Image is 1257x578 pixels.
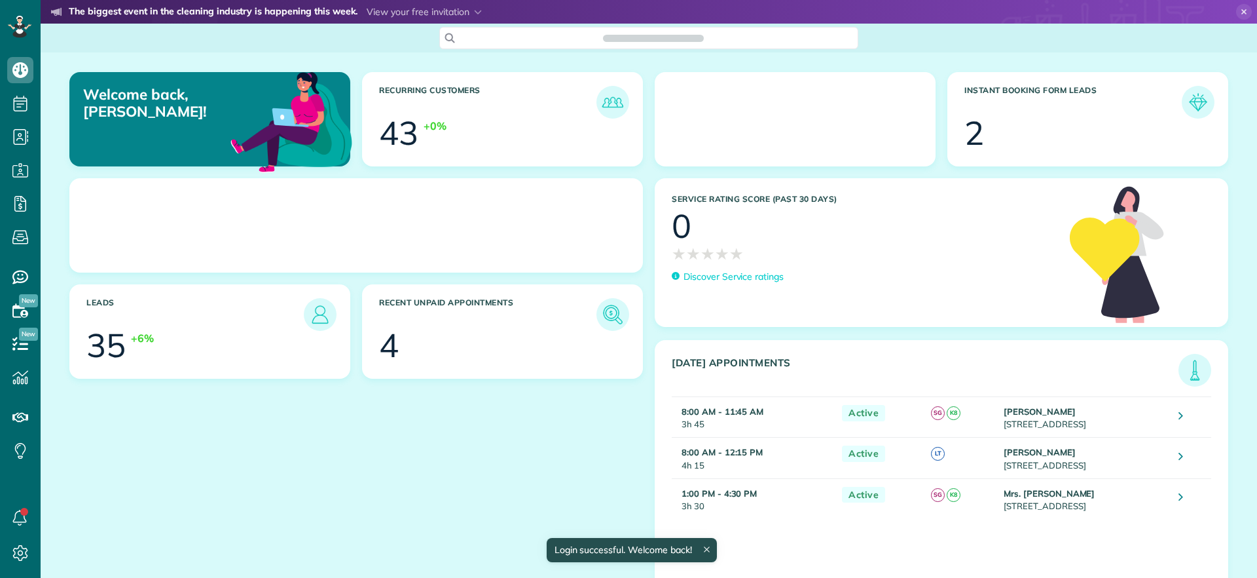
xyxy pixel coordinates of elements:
h3: [DATE] Appointments [672,357,1178,387]
span: ★ [729,242,744,265]
strong: 8:00 AM - 12:15 PM [682,447,763,457]
h3: Service Rating score (past 30 days) [672,195,1057,204]
span: ★ [701,242,715,265]
td: [STREET_ADDRESS] [1000,438,1169,478]
div: 35 [86,329,126,362]
img: dashboard_welcome-42a62b7d889689a78055ac9021e634bf52bae3f8056760290aed330b23ab8690.png [228,57,355,184]
img: icon_leads-1bed01f49abd5b7fead27621c3d59655bb73ed531f8eeb49469d10e621d6b896.png [307,301,333,328]
span: SG [931,488,945,502]
div: 4 [379,329,399,362]
span: Active [842,446,885,462]
div: Login successful. Welcome back! [546,538,716,562]
td: 3h 45 [672,397,835,438]
span: SG [931,406,945,420]
span: Active [842,405,885,421]
h3: Leads [86,298,304,331]
strong: The biggest event in the cleaning industry is happening this week. [69,5,357,20]
h3: Recurring Customers [379,86,596,119]
span: LT [931,447,945,461]
span: ★ [686,242,701,265]
span: K8 [947,406,960,420]
div: 43 [379,117,418,149]
img: icon_todays_appointments-901f7ab196bb0bea1936b74009e4eb5ffbc2d2711fa7634e0d609ed5ef32b18b.png [1182,357,1208,383]
td: 3h 30 [672,478,835,519]
div: 2 [964,117,984,149]
span: Active [842,487,885,503]
p: Welcome back, [PERSON_NAME]! [83,86,261,121]
strong: [PERSON_NAME] [1004,447,1076,457]
td: [STREET_ADDRESS] [1000,478,1169,519]
div: 0 [672,210,691,242]
div: +6% [131,331,154,346]
p: Discover Service ratings [683,270,784,284]
span: Search ZenMaid… [616,31,690,45]
strong: Mrs. [PERSON_NAME] [1004,488,1095,499]
span: New [19,328,38,341]
span: K8 [947,488,960,502]
h3: Instant Booking Form Leads [964,86,1182,119]
span: New [19,294,38,307]
td: [STREET_ADDRESS] [1000,397,1169,438]
strong: 1:00 PM - 4:30 PM [682,488,757,499]
img: icon_recurring_customers-cf858462ba22bcd05b5a5880d41d6543d210077de5bb9ebc9590e49fd87d84ed.png [600,89,626,115]
span: ★ [672,242,686,265]
h3: Recent unpaid appointments [379,298,596,331]
strong: [PERSON_NAME] [1004,406,1076,417]
img: icon_form_leads-04211a6a04a5b2264e4ee56bc0799ec3eb69b7e499cbb523a139df1d13a81ae0.png [1185,89,1211,115]
strong: 8:00 AM - 11:45 AM [682,406,763,417]
span: ★ [715,242,729,265]
a: Discover Service ratings [672,270,784,284]
td: 4h 15 [672,438,835,478]
img: icon_unpaid_appointments-47b8ce3997adf2238b356f14209ab4cced10bd1f174958f3ca8f1d0dd7fffeee.png [600,301,626,328]
div: +0% [424,119,446,134]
